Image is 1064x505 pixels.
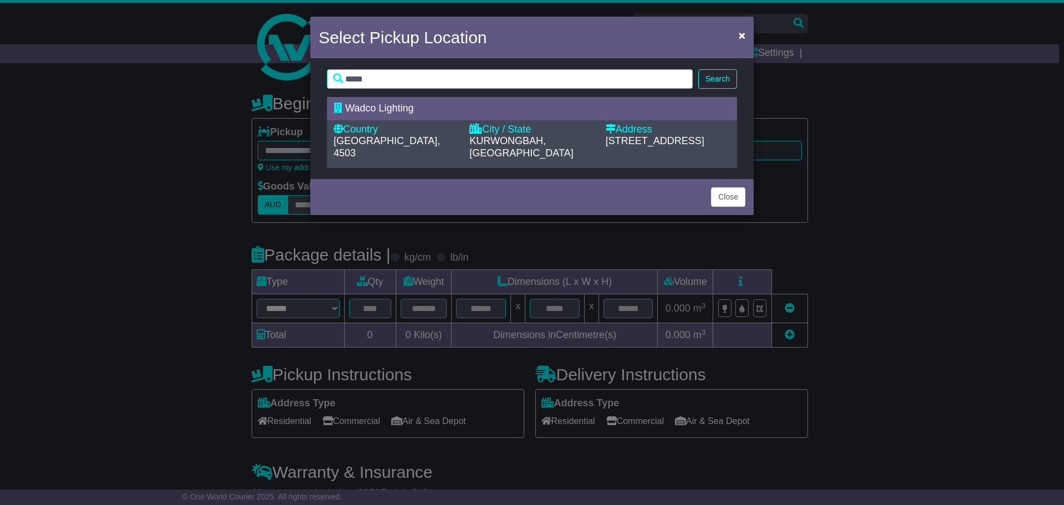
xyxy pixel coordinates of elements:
span: × [739,29,745,42]
button: Search [698,69,737,89]
span: [STREET_ADDRESS] [606,135,704,146]
div: Address [606,124,730,136]
span: Wadco Lighting [345,103,413,114]
span: [GEOGRAPHIC_DATA], 4503 [334,135,440,159]
button: Close [733,24,751,47]
div: Country [334,124,458,136]
h4: Select Pickup Location [319,25,487,50]
button: Close [711,187,745,207]
span: KURWONGBAH, [GEOGRAPHIC_DATA] [469,135,573,159]
div: City / State [469,124,594,136]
